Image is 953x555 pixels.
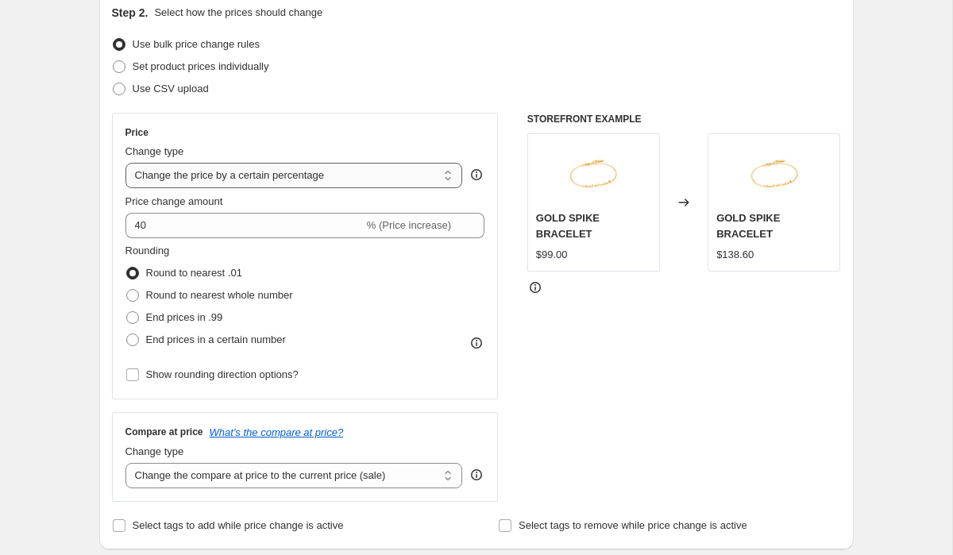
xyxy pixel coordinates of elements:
h3: Compare at price [125,426,203,438]
span: Change type [125,445,184,457]
span: Use CSV upload [133,83,209,94]
span: GOLD SPIKE BRACELET [536,212,600,240]
span: Use bulk price change rules [133,38,260,50]
span: Rounding [125,245,170,256]
h3: Price [125,126,149,139]
span: Round to nearest whole number [146,289,293,301]
div: $138.60 [716,247,754,263]
h2: Step 2. [112,5,149,21]
span: Show rounding direction options? [146,368,299,380]
span: Set product prices individually [133,60,269,72]
div: help [469,467,484,483]
span: End prices in .99 [146,311,223,323]
div: help [469,167,484,183]
div: $99.00 [536,247,568,263]
span: Round to nearest .01 [146,267,242,279]
input: -15 [125,213,364,238]
img: B025-01G_80x.jpg [561,142,625,206]
span: End prices in a certain number [146,333,286,345]
span: Price change amount [125,195,223,207]
span: % (Price increase) [367,219,451,231]
span: GOLD SPIKE BRACELET [716,212,780,240]
img: B025-01G_80x.jpg [743,142,806,206]
span: Select tags to add while price change is active [133,519,344,531]
span: Change type [125,145,184,157]
button: What's the compare at price? [210,426,344,438]
h6: STOREFRONT EXAMPLE [527,113,841,125]
span: Select tags to remove while price change is active [519,519,747,531]
p: Select how the prices should change [154,5,322,21]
